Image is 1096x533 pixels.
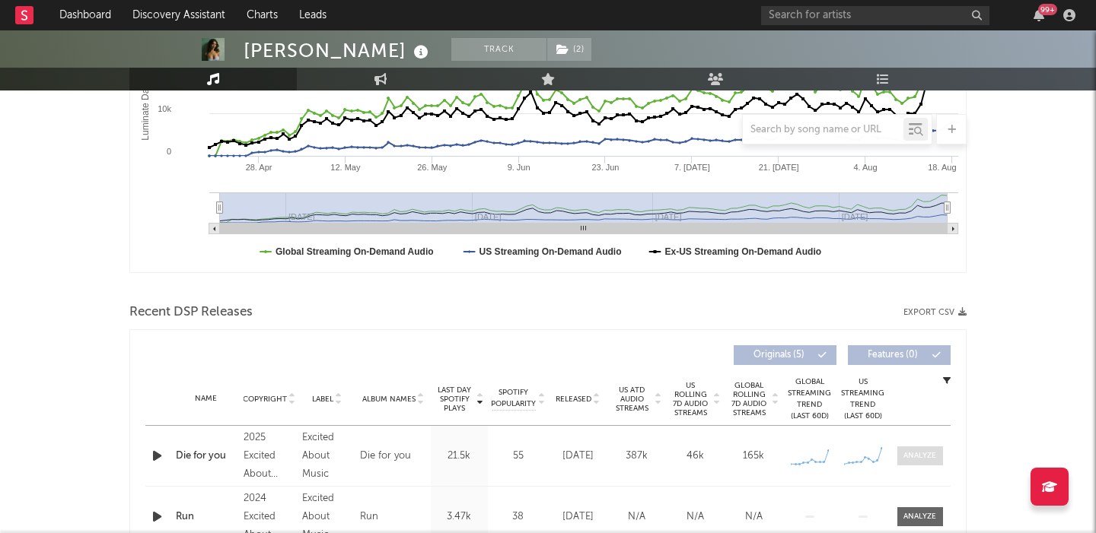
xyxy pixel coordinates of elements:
[674,163,710,172] text: 7. [DATE]
[761,6,989,25] input: Search for artists
[611,449,662,464] div: 387k
[244,38,432,63] div: [PERSON_NAME]
[176,393,236,405] div: Name
[759,163,799,172] text: 21. [DATE]
[435,385,475,413] span: Last Day Spotify Plays
[417,163,448,172] text: 26. May
[246,163,272,172] text: 28. Apr
[553,449,604,464] div: [DATE]
[360,508,378,526] div: Run
[435,509,484,525] div: 3.47k
[362,395,416,404] span: Album Names
[611,385,653,413] span: US ATD Audio Streams
[547,38,591,61] button: (2)
[928,163,956,172] text: 18. Aug
[312,395,333,404] span: Label
[435,449,484,464] div: 21.5k
[591,163,619,172] text: 23. Jun
[167,147,171,156] text: 0
[744,351,814,360] span: Originals ( 5 )
[611,509,662,525] div: N/A
[787,376,833,422] div: Global Streaming Trend (Last 60D)
[176,449,236,464] a: Die for you
[734,345,836,365] button: Originals(5)
[665,246,822,257] text: Ex-US Streaming On-Demand Audio
[853,163,877,172] text: 4. Aug
[129,303,253,322] span: Recent DSP Releases
[670,449,721,464] div: 46k
[276,246,434,257] text: Global Streaming On-Demand Audio
[360,447,411,465] div: Die for you
[491,387,536,410] span: Spotify Popularity
[858,351,928,360] span: Features ( 0 )
[840,376,886,422] div: US Streaming Trend (Last 60D)
[728,509,779,525] div: N/A
[903,308,967,317] button: Export CSV
[743,124,903,136] input: Search by song name or URL
[728,381,770,417] span: Global Rolling 7D Audio Streams
[728,449,779,464] div: 165k
[302,429,352,484] div: Excited About Music
[243,395,287,404] span: Copyright
[492,509,545,525] div: 38
[158,104,171,113] text: 10k
[556,395,591,404] span: Released
[140,43,151,140] text: Luminate Daily Streams
[451,38,546,61] button: Track
[479,246,622,257] text: US Streaming On-Demand Audio
[508,163,530,172] text: 9. Jun
[670,509,721,525] div: N/A
[670,381,712,417] span: US Rolling 7D Audio Streams
[176,509,236,525] a: Run
[244,429,294,484] div: 2025 Excited About Music
[848,345,951,365] button: Features(0)
[492,449,545,464] div: 55
[1038,4,1057,15] div: 99 +
[546,38,592,61] span: ( 2 )
[1034,9,1044,21] button: 99+
[553,509,604,525] div: [DATE]
[330,163,361,172] text: 12. May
